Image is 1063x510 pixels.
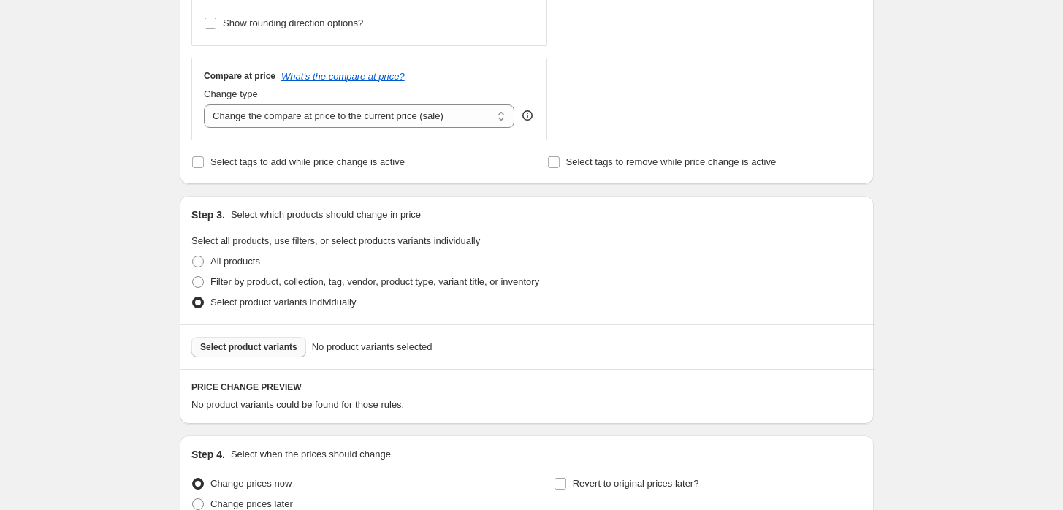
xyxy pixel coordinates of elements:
span: Change prices now [210,478,292,489]
span: Select tags to add while price change is active [210,156,405,167]
span: Revert to original prices later? [573,478,699,489]
h3: Compare at price [204,70,275,82]
span: Change type [204,88,258,99]
span: All products [210,256,260,267]
button: Select product variants [191,337,306,357]
span: No product variants could be found for those rules. [191,399,404,410]
div: help [520,108,535,123]
h2: Step 4. [191,447,225,462]
p: Select when the prices should change [231,447,391,462]
h2: Step 3. [191,208,225,222]
span: Filter by product, collection, tag, vendor, product type, variant title, or inventory [210,276,539,287]
span: Select tags to remove while price change is active [566,156,777,167]
span: Show rounding direction options? [223,18,363,28]
button: What's the compare at price? [281,71,405,82]
span: Select all products, use filters, or select products variants individually [191,235,480,246]
span: Select product variants [200,341,297,353]
p: Select which products should change in price [231,208,421,222]
span: Change prices later [210,498,293,509]
span: No product variants selected [312,340,433,354]
h6: PRICE CHANGE PREVIEW [191,381,862,393]
span: Select product variants individually [210,297,356,308]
